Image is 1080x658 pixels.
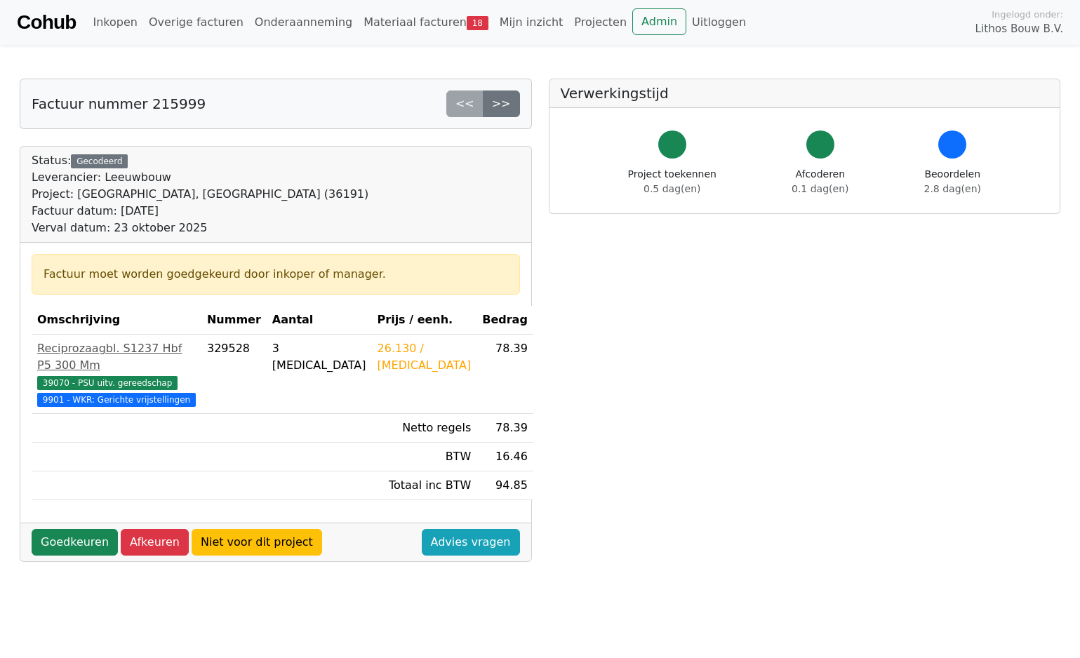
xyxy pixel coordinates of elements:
[32,95,206,112] h5: Factuur nummer 215999
[924,183,981,194] span: 2.8 dag(en)
[267,306,372,335] th: Aantal
[686,8,752,36] a: Uitloggen
[372,414,477,443] td: Netto regels
[372,471,477,500] td: Totaal inc BTW
[792,167,848,196] div: Afcoderen
[924,167,981,196] div: Beoordelen
[17,6,76,39] a: Cohub
[422,529,520,556] a: Advies vragen
[476,443,533,471] td: 16.46
[272,340,366,374] div: 3 [MEDICAL_DATA]
[249,8,358,36] a: Onderaanneming
[32,203,368,220] div: Factuur datum: [DATE]
[467,16,488,30] span: 18
[975,21,1063,37] span: Lithos Bouw B.V.
[992,8,1063,21] span: Ingelogd onder:
[143,8,249,36] a: Overige facturen
[32,529,118,556] a: Goedkeuren
[201,306,267,335] th: Nummer
[32,306,201,335] th: Omschrijving
[372,306,477,335] th: Prijs / eenh.
[476,335,533,414] td: 78.39
[378,340,472,374] div: 26.130 / [MEDICAL_DATA]
[32,152,368,236] div: Status:
[32,169,368,186] div: Leverancier: Leeuwbouw
[476,414,533,443] td: 78.39
[37,340,196,374] div: Reciprozaagbl. S1237 Hbf P5 300 Mm
[628,167,716,196] div: Project toekennen
[192,529,322,556] a: Niet voor dit project
[372,443,477,471] td: BTW
[87,8,142,36] a: Inkopen
[561,85,1049,102] h5: Verwerkingstijd
[568,8,632,36] a: Projecten
[44,266,508,283] div: Factuur moet worden goedgekeurd door inkoper of manager.
[37,340,196,408] a: Reciprozaagbl. S1237 Hbf P5 300 Mm39070 - PSU uitv. gereedschap 9901 - WKR: Gerichte vrijstellingen
[632,8,686,35] a: Admin
[32,186,368,203] div: Project: [GEOGRAPHIC_DATA], [GEOGRAPHIC_DATA] (36191)
[71,154,128,168] div: Gecodeerd
[32,220,368,236] div: Verval datum: 23 oktober 2025
[201,335,267,414] td: 329528
[476,471,533,500] td: 94.85
[792,183,848,194] span: 0.1 dag(en)
[121,529,189,556] a: Afkeuren
[37,376,178,390] span: 39070 - PSU uitv. gereedschap
[358,8,494,36] a: Materiaal facturen18
[644,183,700,194] span: 0.5 dag(en)
[37,393,196,407] span: 9901 - WKR: Gerichte vrijstellingen
[494,8,569,36] a: Mijn inzicht
[476,306,533,335] th: Bedrag
[483,90,520,117] a: >>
